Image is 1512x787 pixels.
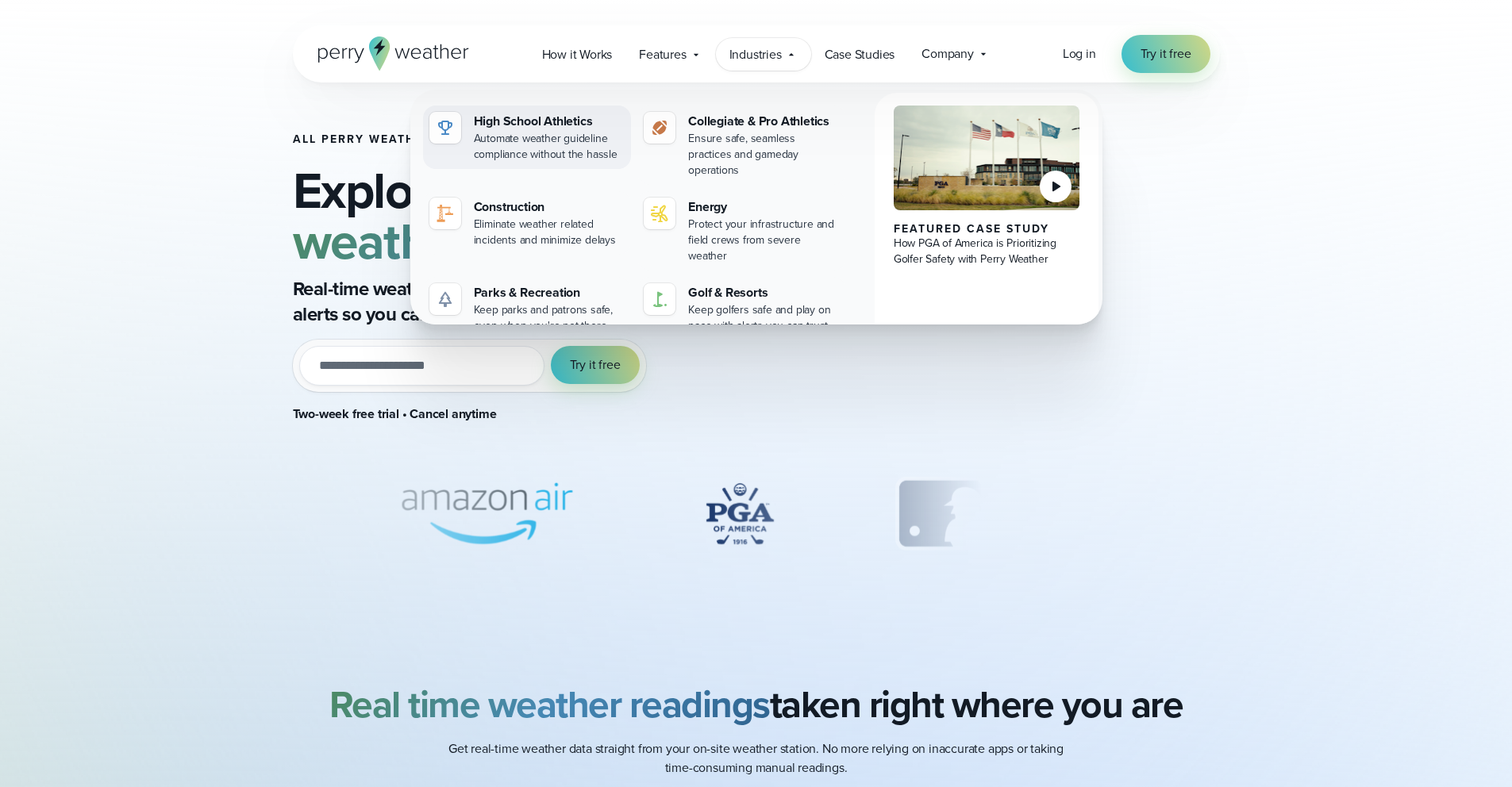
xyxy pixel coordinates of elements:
[1063,44,1096,63] span: Log in
[474,217,625,248] div: Eliminate weather related incidents and minimize delays
[436,290,455,309] img: parks-icon-grey.svg
[375,474,600,554] img: Amazon-Air.svg
[293,474,982,562] div: slideshow
[879,474,1047,554] div: 6 of 8
[1141,44,1191,63] span: Try it free
[474,198,625,217] div: Construction
[474,302,625,334] div: Keep parks and patrons safe, even when you're not there
[688,112,840,131] div: Collegiate & Pro Athletics
[293,133,982,146] h1: All Perry Weather Features
[650,118,669,137] img: proathletics-icon@2x-1.svg
[811,38,909,71] a: Case Studies
[879,474,1047,554] img: MLB.svg
[894,236,1080,267] div: How PGA of America is Prioritizing Golfer Safety with Perry Weather
[688,217,840,264] div: Protect your infrastructure and field crews from severe weather
[293,405,497,423] strong: Two-week free trial • Cancel anytime
[329,676,770,732] strong: Real time weather readings
[542,45,613,64] span: How it Works
[439,739,1074,777] p: Get real-time weather data straight from your on-site weather station. No more relying on inaccur...
[436,204,455,223] img: noun-crane-7630938-1@2x.svg
[894,106,1080,210] img: PGA of America, Frisco Campus
[676,474,803,554] img: PGA.svg
[293,153,814,278] strong: modern weather safety platform
[637,106,846,185] a: Collegiate & Pro Athletics Ensure safe, seamless practices and gameday operations
[551,346,640,384] button: Try it free
[688,198,840,217] div: Energy
[676,474,803,554] div: 5 of 8
[474,112,625,131] div: High School Athletics
[1121,35,1210,73] a: Try it free
[293,276,928,327] p: Real-time weather data from your location, precise forecasts, and automated alerts so you can mak...
[375,474,600,554] div: 4 of 8
[1063,44,1096,63] a: Log in
[921,44,974,63] span: Company
[637,277,846,340] a: Golf & Resorts Keep golfers safe and play on pace with alerts you can trust
[894,223,1080,236] div: Featured Case Study
[650,290,669,309] img: golf-iconV2.svg
[423,191,632,255] a: Construction Eliminate weather related incidents and minimize delays
[825,45,895,64] span: Case Studies
[875,93,1099,353] a: PGA of America, Frisco Campus Featured Case Study How PGA of America is Prioritizing Golfer Safet...
[474,131,625,163] div: Automate weather guideline compliance without the hassle
[293,165,982,267] h2: Explore the
[423,277,632,340] a: Parks & Recreation Keep parks and patrons safe, even when you're not there
[637,191,846,271] a: Energy Protect your infrastructure and field crews from severe weather
[423,106,632,169] a: High School Athletics Automate weather guideline compliance without the hassle
[650,204,669,223] img: energy-icon@2x-1.svg
[474,283,625,302] div: Parks & Recreation
[436,118,455,137] img: highschool-icon.svg
[329,682,1183,727] h2: taken right where you are
[639,45,686,64] span: Features
[688,302,840,334] div: Keep golfers safe and play on pace with alerts you can trust
[529,38,626,71] a: How it Works
[688,131,840,179] div: Ensure safe, seamless practices and gameday operations
[570,355,621,374] span: Try it free
[729,45,782,64] span: Industries
[688,283,840,302] div: Golf & Resorts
